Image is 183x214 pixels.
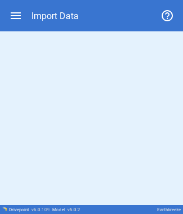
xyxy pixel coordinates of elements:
div: Earthbreeze [157,207,181,212]
div: Model [52,207,80,212]
div: Import Data [31,11,79,21]
div: Drivepoint [9,207,50,212]
span: v 6.0.109 [31,207,50,212]
img: Drivepoint [2,207,7,211]
span: v 5.0.2 [67,207,80,212]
